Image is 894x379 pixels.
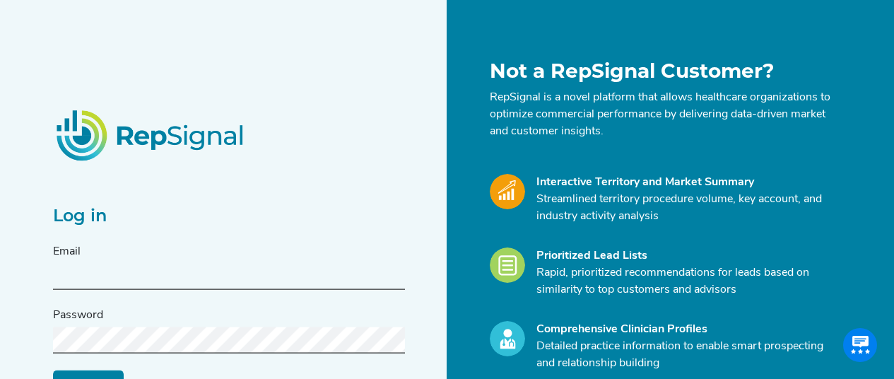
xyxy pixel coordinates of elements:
[490,174,525,209] img: Market_Icon.a700a4ad.svg
[536,338,833,372] p: Detailed practice information to enable smart prospecting and relationship building
[536,264,833,298] p: Rapid, prioritized recommendations for leads based on similarity to top customers and advisors
[490,59,833,83] h1: Not a RepSignal Customer?
[490,89,833,140] p: RepSignal is a novel platform that allows healthcare organizations to optimize commercial perform...
[53,243,81,260] label: Email
[53,307,103,324] label: Password
[39,93,264,177] img: RepSignalLogo.20539ed3.png
[490,321,525,356] img: Profile_Icon.739e2aba.svg
[490,247,525,283] img: Leads_Icon.28e8c528.svg
[536,191,833,225] p: Streamlined territory procedure volume, key account, and industry activity analysis
[536,321,833,338] div: Comprehensive Clinician Profiles
[536,174,833,191] div: Interactive Territory and Market Summary
[53,206,405,226] h2: Log in
[536,247,833,264] div: Prioritized Lead Lists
